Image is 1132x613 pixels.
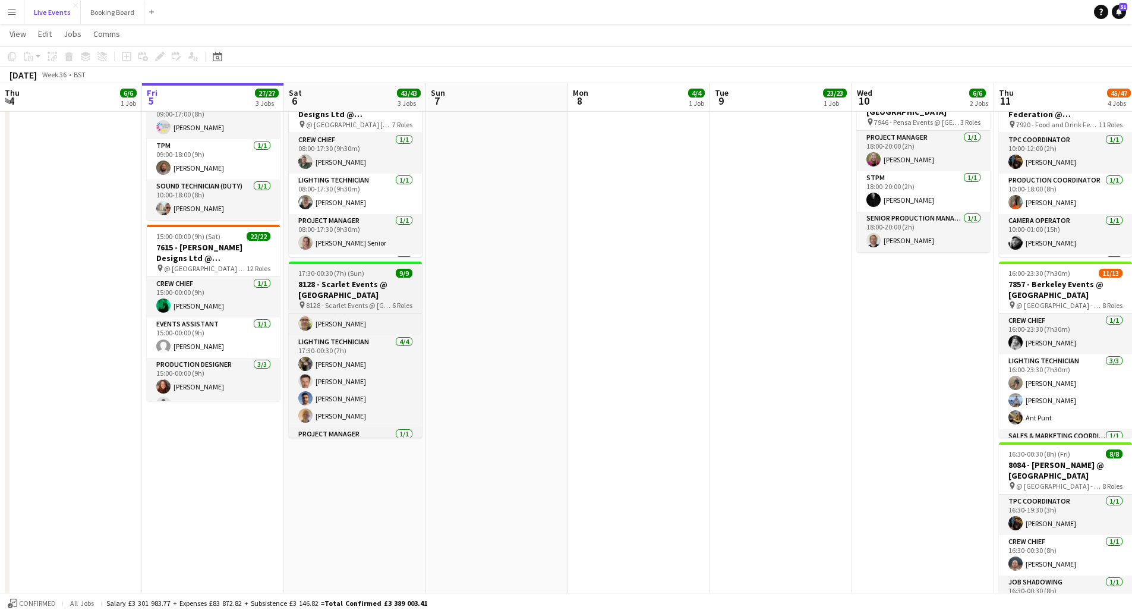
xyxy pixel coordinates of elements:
span: Thu [999,87,1014,98]
div: 2 Jobs [970,99,988,108]
span: @ [GEOGRAPHIC_DATA] [GEOGRAPHIC_DATA] - 8099 [306,120,392,129]
app-card-role: Crew Chief1/115:00-00:00 (9h)[PERSON_NAME] [147,277,280,317]
a: Edit [33,26,56,42]
app-card-role: Lighting Technician1/108:00-17:30 (9h30m)[PERSON_NAME] [289,174,422,214]
span: 11 Roles [1099,120,1122,129]
app-card-role: Crew Chief1/117:30-00:30 (7h)[PERSON_NAME] [289,295,422,335]
span: 9 [713,94,729,108]
span: 45/47 [1107,89,1131,98]
span: 9/9 [396,269,412,278]
button: Live Events [24,1,81,24]
a: Jobs [59,26,86,42]
span: 11/13 [1099,269,1122,278]
span: Jobs [64,29,81,39]
app-job-card: 08:00-17:30 (9h30m)7/78099 - [PERSON_NAME] Designs Ltd @ [GEOGRAPHIC_DATA] @ [GEOGRAPHIC_DATA] [G... [289,81,422,257]
span: 7 [429,94,445,108]
app-job-card: 15:00-00:00 (9h) (Sat)22/227615 - [PERSON_NAME] Designs Ltd @ [GEOGRAPHIC_DATA] @ [GEOGRAPHIC_DAT... [147,225,280,401]
button: Confirmed [6,597,58,610]
span: Total Confirmed £3 389 003.41 [324,599,427,608]
span: 8 Roles [1102,482,1122,491]
app-card-role: Crew Chief1/116:30-00:30 (8h)[PERSON_NAME] [999,535,1132,576]
h3: 8128 - Scarlet Events @ [GEOGRAPHIC_DATA] [289,279,422,300]
span: 6 Roles [392,301,412,310]
div: 4 Jobs [1108,99,1130,108]
span: 8128 - Scarlet Events @ [GEOGRAPHIC_DATA] [306,301,392,310]
span: 4 [3,94,20,108]
h3: 8084 - [PERSON_NAME] @ [GEOGRAPHIC_DATA] [999,460,1132,481]
div: 1 Job [121,99,136,108]
div: Salary £3 301 983.77 + Expenses £83 872.82 + Subsistence £3 146.82 = [106,599,427,608]
span: 16:00-23:30 (7h30m) [1008,269,1070,278]
app-card-role: Crew Chief1/108:00-17:30 (9h30m)[PERSON_NAME] [289,133,422,174]
span: Tue [715,87,729,98]
span: 16:30-00:30 (8h) (Fri) [1008,449,1070,458]
span: 23/23 [823,89,847,98]
span: 8/8 [1106,449,1122,458]
span: 5 [145,94,157,108]
div: 1 Job [824,99,846,108]
span: 43/43 [397,89,421,98]
div: 1 Job [689,99,704,108]
span: 12 Roles [247,264,270,273]
span: 8 Roles [1102,301,1122,310]
span: All jobs [68,599,96,608]
span: 11 [997,94,1014,108]
span: 6 [287,94,302,108]
app-card-role: Project Manager1/108:00-17:30 (9h30m)[PERSON_NAME] Senior [289,214,422,254]
app-job-card: 17:30-00:30 (7h) (Sun)9/98128 - Scarlet Events @ [GEOGRAPHIC_DATA] 8128 - Scarlet Events @ [GEOGR... [289,262,422,438]
app-card-role: STPM1/118:00-20:00 (2h)[PERSON_NAME] [857,171,990,212]
app-card-role: Events Assistant1/115:00-00:00 (9h)[PERSON_NAME] [147,317,280,358]
app-card-role: Sound Operator1/1 [289,254,422,295]
span: 51 [1119,3,1127,11]
button: Booking Board [81,1,144,24]
app-job-card: In progress09:00-18:00 (9h)3/38099: PREP DAY @ YES EVENTS 8099: PREP DAY3 RolesHead of Operations... [147,48,280,220]
span: Sat [289,87,302,98]
div: BST [74,70,86,79]
span: View [10,29,26,39]
app-card-role: TPC Coordinator1/110:00-12:00 (2h)[PERSON_NAME] [999,133,1132,174]
span: Comms [93,29,120,39]
span: 8 [571,94,588,108]
app-card-role: Production Coordinator1/110:00-18:00 (8h)[PERSON_NAME] [999,174,1132,214]
span: 6/6 [120,89,137,98]
app-card-role: Camera Operator1/110:00-01:00 (15h)[PERSON_NAME] [999,214,1132,254]
app-card-role: Senior Production Manager1/118:00-20:00 (2h)[PERSON_NAME] [857,212,990,252]
span: 6/6 [969,89,986,98]
a: 51 [1112,5,1126,19]
span: Confirmed [19,599,56,608]
span: 7946 - Pensa Events @ [GEOGRAPHIC_DATA] [874,118,960,127]
app-card-role: Head of Operations1/109:00-17:00 (8h)[PERSON_NAME] [147,99,280,139]
app-job-card: 16:00-23:30 (7h30m)11/137857 - Berkeley Events @ [GEOGRAPHIC_DATA] @ [GEOGRAPHIC_DATA] - 78578 Ro... [999,262,1132,438]
span: Wed [857,87,872,98]
a: View [5,26,31,42]
span: 15:00-00:00 (9h) (Sat) [156,232,220,241]
app-card-role: Sound Technician (Duty)1/110:00-18:00 (8h)[PERSON_NAME] [147,180,280,220]
span: 22/22 [247,232,270,241]
app-card-role: Project Manager1/1 [289,427,422,468]
span: 4/4 [688,89,705,98]
span: 10 [855,94,872,108]
span: 27/27 [255,89,279,98]
app-card-role: Project Manager1/118:00-20:00 (2h)[PERSON_NAME] [857,131,990,171]
span: @ [GEOGRAPHIC_DATA] - 7615 [164,264,247,273]
span: Fri [147,87,157,98]
a: Comms [89,26,125,42]
span: Sun [431,87,445,98]
div: [DATE] [10,69,37,81]
h3: 7615 - [PERSON_NAME] Designs Ltd @ [GEOGRAPHIC_DATA] [147,242,280,263]
app-card-role: Production Designer3/315:00-00:00 (9h)[PERSON_NAME][PERSON_NAME] [147,358,280,433]
div: 3 Jobs [398,99,420,108]
span: Week 36 [39,70,69,79]
app-card-role: [PERSON_NAME]1/1 [999,254,1132,295]
app-job-card: 18:00-20:00 (2h)3/37946 - Pensa Events @ [GEOGRAPHIC_DATA] 7946 - Pensa Events @ [GEOGRAPHIC_DATA... [857,78,990,252]
app-card-role: Lighting Technician4/417:30-00:30 (7h)[PERSON_NAME][PERSON_NAME][PERSON_NAME][PERSON_NAME] [289,335,422,427]
app-card-role: Crew Chief1/116:00-23:30 (7h30m)[PERSON_NAME] [999,314,1132,354]
app-card-role: Sales & Marketing Coordinator1/1 [999,429,1132,470]
span: 3 Roles [960,118,980,127]
span: Mon [573,87,588,98]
